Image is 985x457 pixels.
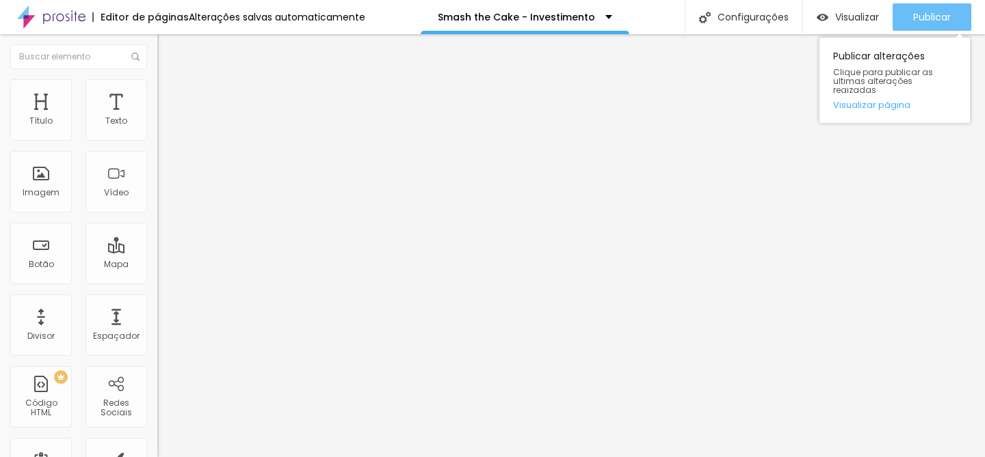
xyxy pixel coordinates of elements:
[157,34,985,457] iframe: Editor
[835,12,879,23] span: Visualizar
[23,188,60,197] div: Imagem
[699,12,711,23] img: Icone
[913,12,951,23] span: Publicar
[104,260,129,269] div: Mapa
[438,12,595,22] p: Smash the Cake - Investimento
[27,331,55,341] div: Divisor
[833,68,956,95] span: Clique para publicar as ultimas alterações reaizadas
[189,12,365,22] div: Alterações salvas automaticamente
[92,12,189,22] div: Editor de páginas
[893,3,971,31] button: Publicar
[803,3,893,31] button: Visualizar
[105,116,127,126] div: Texto
[14,398,68,418] div: Código HTML
[10,44,147,69] input: Buscar elemento
[833,100,956,109] a: Visualizar página
[817,12,828,23] img: view-1.svg
[131,53,140,61] img: Icone
[29,260,54,269] div: Botão
[93,331,140,341] div: Espaçador
[29,116,53,126] div: Título
[89,398,143,418] div: Redes Sociais
[104,188,129,197] div: Vídeo
[819,38,970,123] div: Publicar alterações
